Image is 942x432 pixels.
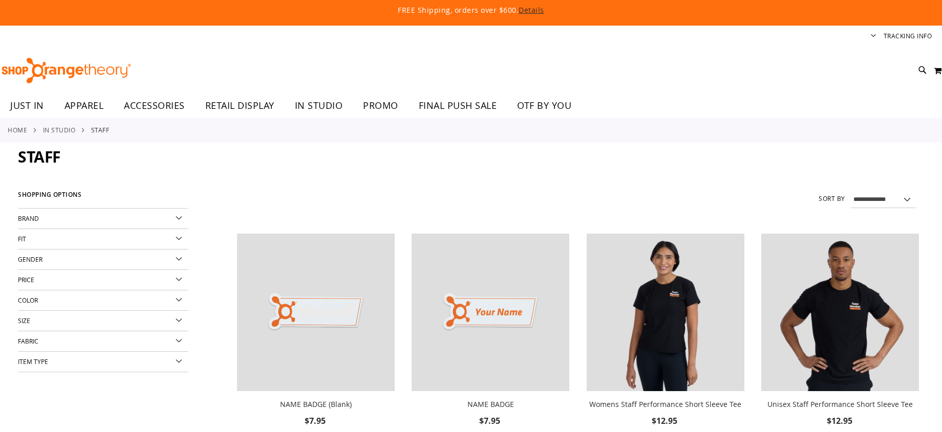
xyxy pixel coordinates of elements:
[767,399,913,409] a: Unisex Staff Performance Short Sleeve Tee
[18,255,42,263] span: Gender
[18,214,39,222] span: Brand
[419,94,497,117] span: FINAL PUSH SALE
[18,229,188,249] div: Fit
[18,235,26,243] span: Fit
[18,187,188,209] strong: Shopping Options
[761,234,919,393] a: Unisex Staff Performance Short Sleeve Tee
[65,94,104,117] span: APPAREL
[587,234,744,393] a: Womens Staff Performance Short Sleeve Tee
[280,399,352,409] a: NAME BADGE (Blank)
[205,94,274,117] span: RETAIL DISPLAY
[18,357,48,366] span: Item Type
[91,125,110,134] strong: Staff
[507,94,582,118] a: OTF BY YOU
[18,146,60,167] span: Staff
[195,94,285,118] a: RETAIL DISPLAY
[363,94,398,117] span: PROMO
[479,415,502,426] span: $7.95
[18,331,188,352] div: Fabric
[54,94,114,118] a: APPAREL
[409,94,507,118] a: FINAL PUSH SALE
[827,415,854,426] span: $12.95
[517,94,571,117] span: OTF BY YOU
[18,352,188,372] div: Item Type
[114,94,195,118] a: ACCESSORIES
[412,234,569,391] img: Product image for NAME BADGE
[237,234,395,391] img: NAME BADGE (Blank)
[652,415,679,426] span: $12.95
[761,234,919,391] img: Unisex Staff Performance Short Sleeve Tee
[412,234,569,393] a: Product image for NAME BADGE
[18,276,34,284] span: Price
[467,399,514,409] a: NAME BADGE
[10,94,44,117] span: JUST IN
[164,5,778,15] p: FREE Shipping, orders over $600.
[18,337,38,345] span: Fabric
[124,94,185,117] span: ACCESSORIES
[43,125,76,134] a: IN STUDIO
[18,311,188,331] div: Size
[884,32,932,40] a: Tracking Info
[295,94,343,117] span: IN STUDIO
[589,399,741,409] a: Womens Staff Performance Short Sleeve Tee
[353,94,409,118] a: PROMO
[305,415,327,426] span: $7.95
[18,209,188,229] div: Brand
[587,234,744,391] img: Womens Staff Performance Short Sleeve Tee
[18,290,188,311] div: Color
[18,249,188,270] div: Gender
[18,316,30,325] span: Size
[519,5,544,15] a: Details
[819,194,845,203] label: Sort By
[18,270,188,290] div: Price
[285,94,353,117] a: IN STUDIO
[18,296,38,304] span: Color
[237,234,395,393] a: NAME BADGE (Blank)
[8,125,27,134] a: Home
[871,32,876,41] button: Account menu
